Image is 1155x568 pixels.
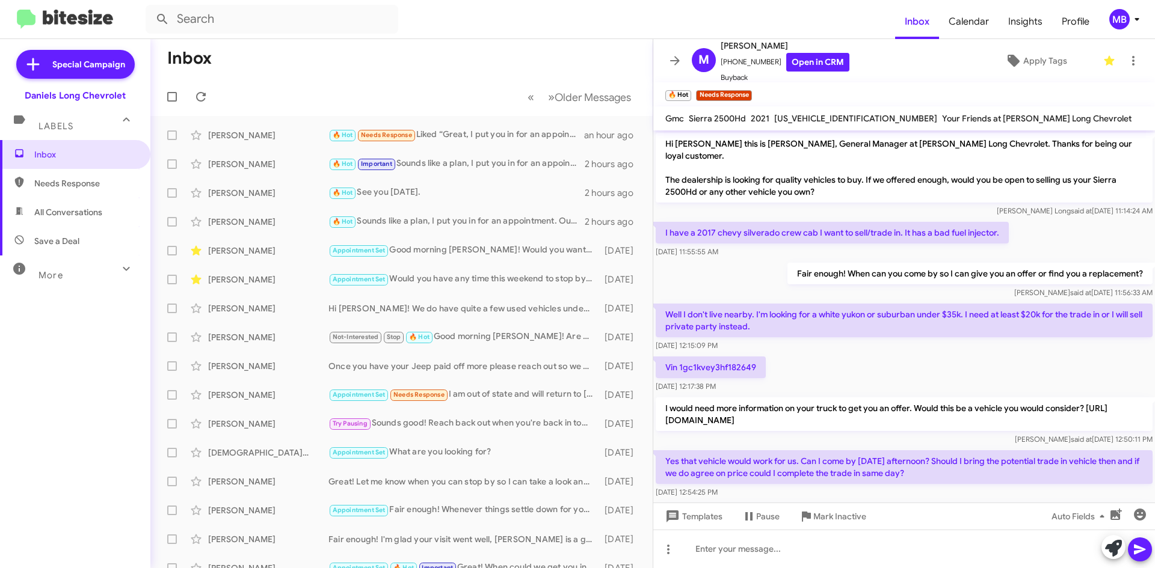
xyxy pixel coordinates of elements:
[328,503,599,517] div: Fair enough! Whenever things settle down for you please reach out to [PERSON_NAME], he's one of m...
[333,420,368,427] span: Try Pausing
[599,245,643,257] div: [DATE]
[599,360,643,372] div: [DATE]
[774,113,937,124] span: [US_VEHICLE_IDENTIFICATION_NUMBER]
[599,302,643,314] div: [DATE]
[208,273,328,286] div: [PERSON_NAME]
[208,360,328,372] div: [PERSON_NAME]
[732,505,789,527] button: Pause
[208,245,328,257] div: [PERSON_NAME]
[721,38,849,53] span: [PERSON_NAME]
[146,5,398,34] input: Search
[756,505,780,527] span: Pause
[16,50,135,79] a: Special Campaign
[361,160,392,168] span: Important
[333,506,386,514] span: Appointment Set
[599,273,643,286] div: [DATE]
[585,158,643,170] div: 2 hours ago
[585,216,643,228] div: 2 hours ago
[409,333,430,341] span: 🔥 Hot
[1071,435,1092,444] span: said at
[208,418,328,430] div: [PERSON_NAME]
[1071,206,1092,215] span: said at
[208,187,328,199] div: [PERSON_NAME]
[208,447,328,459] div: [DEMOGRAPHIC_DATA][PERSON_NAME]
[895,4,939,39] a: Inbox
[328,417,599,430] div: Sounds good! Reach back out when you're back in town.
[333,131,353,139] span: 🔥 Hot
[328,475,599,487] div: Great! Let me know when you can stop by so I can take a look and give you an offer.
[521,85,638,109] nav: Page navigation example
[656,247,718,256] span: [DATE] 11:55:55 AM
[34,235,79,247] span: Save a Deal
[328,215,585,228] div: Sounds like a plan, I put you in for an appointment. Our address is [STREET_ADDRESS]
[333,160,353,168] span: 🔥 Hot
[328,388,599,402] div: I am out of state and will return to [US_STATE] in November.
[208,533,328,545] div: [PERSON_NAME]
[1070,288,1091,297] span: said at
[333,333,379,341] span: Not-Interested
[656,304,1153,337] p: Well I don't live nearby. I'm looking for a white yukon or suburban under $35k. I need at least $...
[1014,288,1153,297] span: [PERSON_NAME] [DATE] 11:56:33 AM
[333,448,386,456] span: Appointment Set
[34,148,137,160] span: Inbox
[786,53,849,72] a: Open in CRM
[1099,9,1142,29] button: MB
[584,129,643,141] div: an hour ago
[528,90,534,105] span: «
[751,113,769,124] span: 2021
[1109,9,1130,29] div: MB
[1042,505,1119,527] button: Auto Fields
[333,391,386,399] span: Appointment Set
[208,475,328,487] div: [PERSON_NAME]
[665,90,691,101] small: 🔥 Hot
[34,206,102,218] span: All Conversations
[38,270,63,281] span: More
[333,189,353,197] span: 🔥 Hot
[1052,505,1109,527] span: Auto Fields
[333,218,353,225] span: 🔥 Hot
[361,131,412,139] span: Needs Response
[656,382,716,391] span: [DATE] 12:17:38 PM
[333,275,386,283] span: Appointment Set
[599,331,643,343] div: [DATE]
[939,4,999,39] a: Calendar
[656,133,1153,203] p: Hi [PERSON_NAME] this is [PERSON_NAME], General Manager at [PERSON_NAME] Long Chevrolet. Thanks f...
[208,389,328,401] div: [PERSON_NAME]
[721,72,849,84] span: Buyback
[328,243,599,257] div: Good morning [PERSON_NAME]! Would you want to take this mustang for a ride? [URL][DOMAIN_NAME]
[1052,4,1099,39] a: Profile
[208,129,328,141] div: [PERSON_NAME]
[38,121,73,132] span: Labels
[208,331,328,343] div: [PERSON_NAME]
[653,505,732,527] button: Templates
[599,447,643,459] div: [DATE]
[393,391,445,399] span: Needs Response
[599,504,643,516] div: [DATE]
[1015,435,1153,444] span: [PERSON_NAME] [DATE] 12:50:11 PM
[208,302,328,314] div: [PERSON_NAME]
[548,90,555,105] span: »
[555,91,631,104] span: Older Messages
[34,177,137,189] span: Needs Response
[599,475,643,487] div: [DATE]
[333,246,386,254] span: Appointment Set
[997,206,1153,215] span: [PERSON_NAME] Long [DATE] 11:14:24 AM
[789,505,876,527] button: Mark Inactive
[813,505,866,527] span: Mark Inactive
[999,4,1052,39] a: Insights
[663,505,722,527] span: Templates
[665,113,684,124] span: Gmc
[52,58,125,70] span: Special Campaign
[167,49,212,68] h1: Inbox
[656,397,1153,431] p: I would need more information on your truck to get you an offer. Would this be a vehicle you woul...
[599,389,643,401] div: [DATE]
[656,450,1153,484] p: Yes that vehicle would work for us. Can I come by [DATE] afternoon? Should I bring the potential ...
[656,487,718,496] span: [DATE] 12:54:25 PM
[656,356,766,378] p: Vin 1gc1kvey3hf182649
[656,222,1009,243] p: I have a 2017 chevy silverado crew cab I want to sell/trade in. It has a bad fuel injector.
[328,128,584,142] div: Liked “Great, I put you in for an appointment! [STREET_ADDRESS][US_STATE]”
[656,341,718,350] span: [DATE] 12:15:09 PM
[25,90,126,102] div: Daniels Long Chevrolet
